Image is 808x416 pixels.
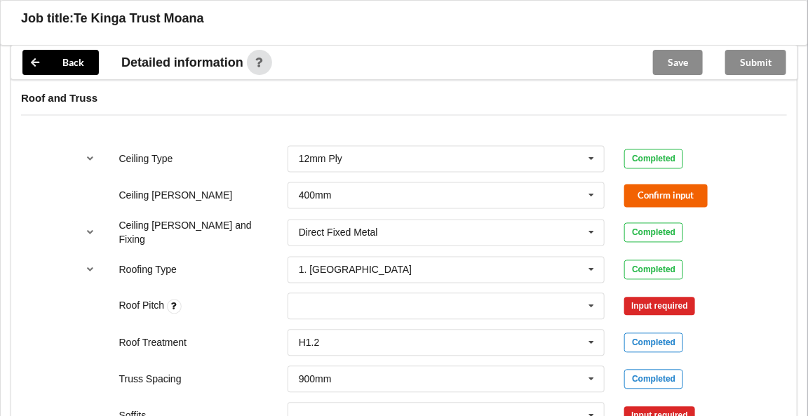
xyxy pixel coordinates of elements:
label: Roofing Type [119,264,177,276]
div: 1. [GEOGRAPHIC_DATA] [299,265,412,275]
h3: Job title: [21,11,74,27]
label: Ceiling Type [119,154,173,165]
button: Confirm input [624,184,708,208]
div: Completed [624,333,683,353]
button: reference-toggle [77,257,105,283]
div: Completed [624,260,683,280]
label: Ceiling [PERSON_NAME] and Fixing [119,220,252,246]
div: Direct Fixed Metal [299,228,378,238]
button: Back [22,50,99,75]
label: Ceiling [PERSON_NAME] [119,190,233,201]
span: Detailed information [121,56,243,69]
h4: Roof and Truss [21,92,787,105]
label: Truss Spacing [119,374,182,385]
label: Roof Pitch [119,300,167,311]
div: 400mm [299,191,332,201]
div: 900mm [299,375,332,384]
div: Completed [624,370,683,389]
div: H1.2 [299,338,320,348]
div: Completed [624,149,683,169]
div: Completed [624,223,683,243]
div: Input required [624,297,695,316]
div: 12mm Ply [299,154,342,164]
h3: Te Kinga Trust Moana [74,11,204,27]
button: reference-toggle [77,220,105,246]
button: reference-toggle [77,147,105,172]
label: Roof Treatment [119,337,187,349]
